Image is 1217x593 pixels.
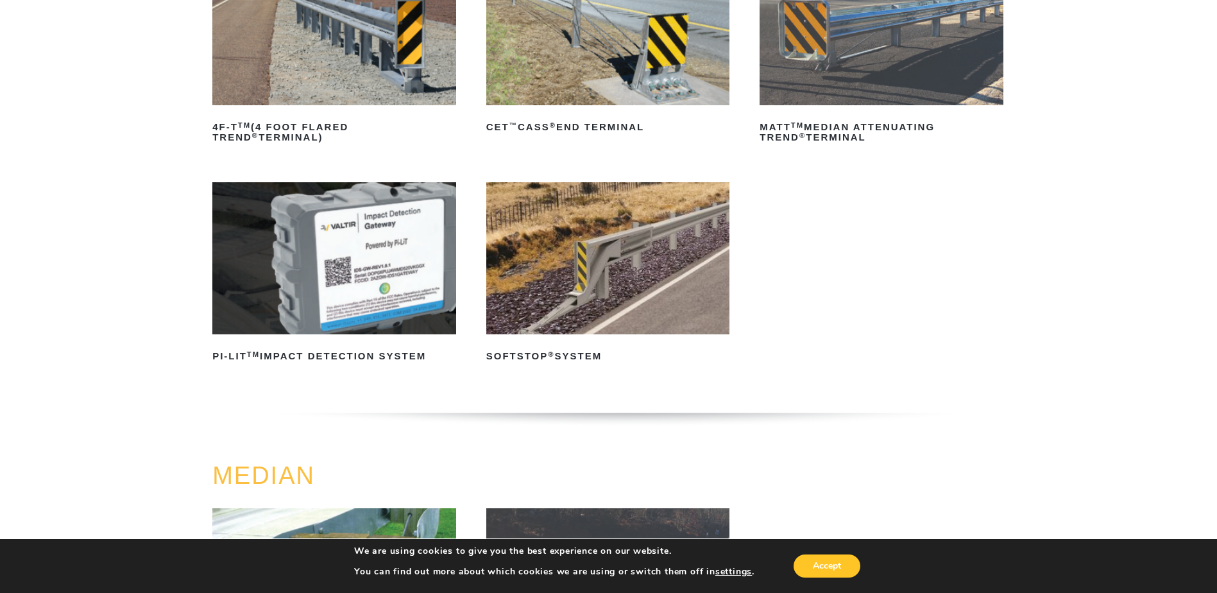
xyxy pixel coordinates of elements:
[252,132,259,139] sup: ®
[548,350,554,358] sup: ®
[354,566,754,578] p: You can find out more about which cookies we are using or switch them off in .
[715,566,752,578] button: settings
[247,350,260,358] sup: TM
[794,554,860,578] button: Accept
[212,182,456,366] a: PI-LITTMImpact Detection System
[212,346,456,366] h2: PI-LIT Impact Detection System
[486,117,730,137] h2: CET CASS End Terminal
[791,121,804,129] sup: TM
[486,182,730,366] a: SoftStop®System
[509,121,518,129] sup: ™
[486,346,730,366] h2: SoftStop System
[799,132,806,139] sup: ®
[354,546,754,557] p: We are using cookies to give you the best experience on our website.
[238,121,251,129] sup: TM
[212,462,315,489] a: MEDIAN
[212,117,456,148] h2: 4F-T (4 Foot Flared TREND Terminal)
[760,117,1003,148] h2: MATT Median Attenuating TREND Terminal
[486,182,730,334] img: SoftStop System End Terminal
[550,121,556,129] sup: ®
